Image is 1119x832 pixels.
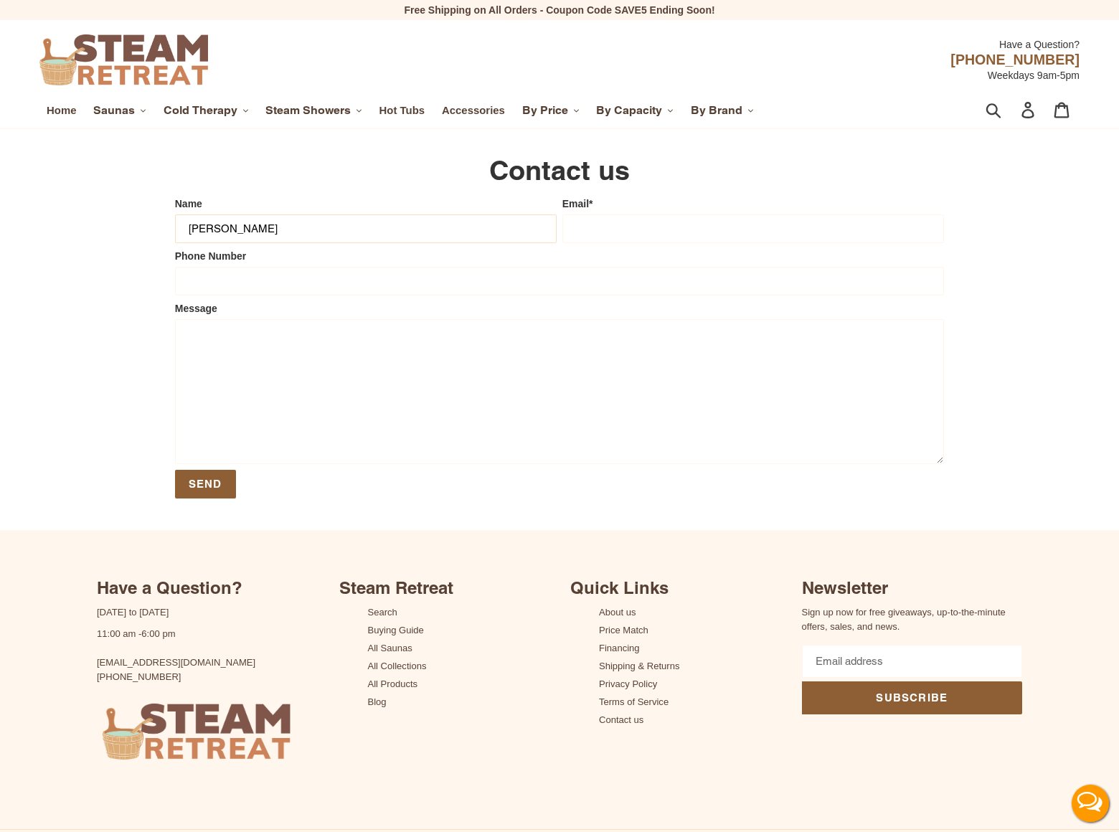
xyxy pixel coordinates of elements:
[47,104,76,117] span: Home
[599,661,679,671] a: Shipping & Returns
[599,607,636,618] a: About us
[596,103,662,118] span: By Capacity
[515,100,587,121] button: By Price
[435,101,512,120] a: Accessories
[97,605,318,620] p: [DATE] to [DATE]
[93,103,135,118] span: Saunas
[876,691,948,704] span: Subscribe
[691,103,742,118] span: By Brand
[156,100,256,121] button: Cold Therapy
[570,577,690,598] p: Quick Links
[802,645,1023,678] input: Email address
[339,577,453,598] p: Steam Retreat
[97,577,318,598] p: Have a Question?
[175,470,236,498] input: Send
[1062,775,1119,832] button: Live Chat
[950,52,1080,67] span: [PHONE_NUMBER]
[379,104,425,117] span: Hot Tubs
[988,70,1080,81] span: Weekdays 9am-5pm
[372,101,433,120] a: Hot Tubs
[265,103,351,118] span: Steam Showers
[164,103,237,118] span: Cold Therapy
[39,101,83,120] a: Home
[368,679,418,689] a: All Products
[368,696,387,707] a: Blog
[802,577,1023,598] p: Newsletter
[599,643,640,653] a: Financing
[599,696,669,707] a: Terms of Service
[175,197,557,211] label: Name
[386,30,1080,52] div: Have a Question?
[589,100,681,121] button: By Capacity
[39,34,208,85] img: Steam Retreat
[86,100,154,121] button: Saunas
[368,643,412,653] a: All Saunas
[599,714,643,725] a: Contact us
[258,100,369,121] button: Steam Showers
[368,661,427,671] a: All Collections
[802,681,1023,714] button: Subscribe
[97,627,318,684] p: 11:00 am -6:00 pm [EMAIL_ADDRESS][DOMAIN_NAME] [PHONE_NUMBER]
[802,605,1023,634] p: Sign up now for free giveaways, up-to-the-minute offers, sales, and news.
[368,625,424,635] a: Buying Guide
[175,301,944,316] label: Message
[175,154,944,186] h1: Contact us
[599,625,648,635] a: Price Match
[175,249,944,263] label: Phone Number
[442,104,505,117] span: Accessories
[562,197,944,211] label: Email
[993,95,1031,126] input: Search
[368,607,397,618] a: Search
[97,691,296,765] img: Why Buy From Steam Retreat
[684,100,761,121] button: By Brand
[599,679,657,689] a: Privacy Policy
[522,103,568,118] span: By Price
